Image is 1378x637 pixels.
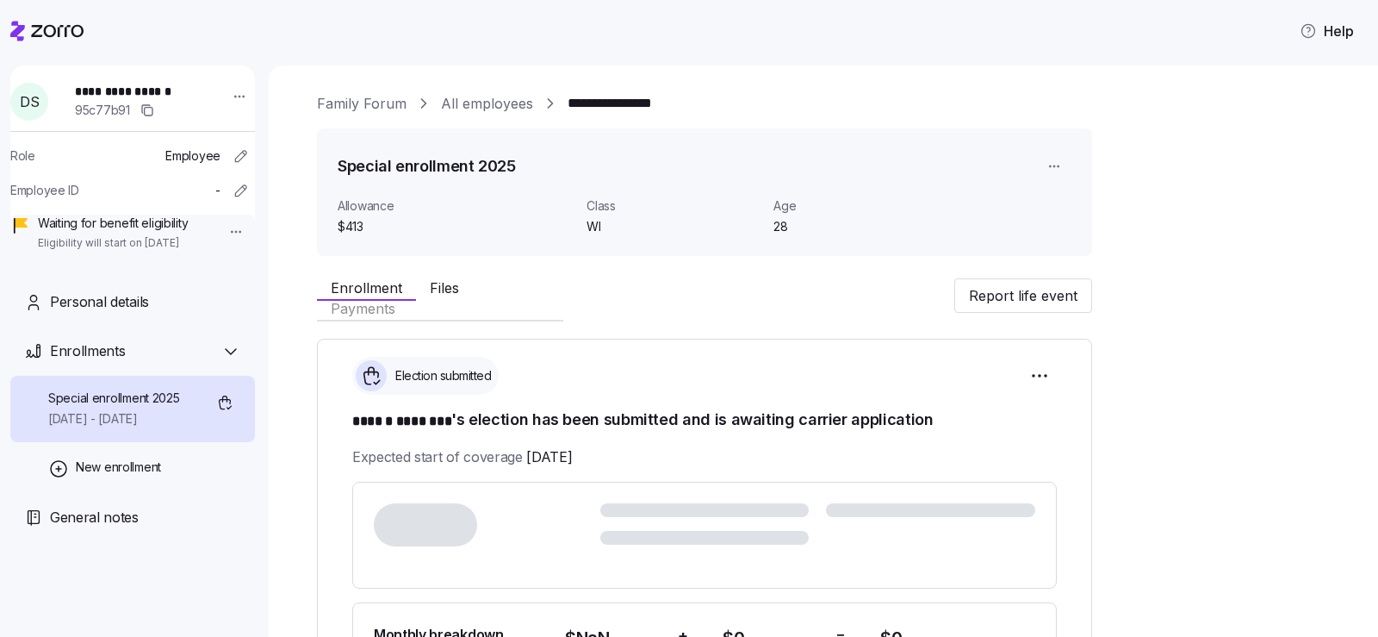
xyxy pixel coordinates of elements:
span: Report life event [969,285,1077,306]
span: Enrollment [331,281,402,295]
span: Role [10,147,35,165]
span: Employee [165,147,220,165]
span: Special enrollment 2025 [48,390,180,407]
span: Expected start of coverage [352,447,572,468]
span: New enrollment [76,459,161,476]
span: Class [587,197,760,215]
span: Employee ID [10,182,79,199]
h1: Special enrollment 2025 [338,155,516,177]
span: Age [773,197,947,215]
span: - [215,182,220,199]
span: Files [430,281,459,295]
span: Election submitted [390,367,491,384]
button: Help [1286,14,1368,48]
span: Waiting for benefit eligibility [38,215,188,232]
span: Allowance [338,197,573,215]
span: Eligibility will start on [DATE] [38,236,188,251]
span: Personal details [50,291,149,313]
a: All employees [441,93,533,115]
span: 28 [773,218,947,235]
span: $413 [338,218,573,235]
span: WI [587,218,760,235]
a: Family Forum [317,93,407,115]
span: [DATE] - [DATE] [48,410,180,428]
span: Help [1300,21,1354,41]
span: [DATE] [526,447,572,468]
span: Payments [331,302,395,315]
span: General notes [50,507,139,528]
span: 95c77b91 [75,102,130,119]
span: D S [20,95,39,109]
h1: 's election has been submitted and is awaiting carrier application [352,409,1057,433]
span: Enrollments [50,340,125,362]
button: Report life event [954,278,1092,313]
